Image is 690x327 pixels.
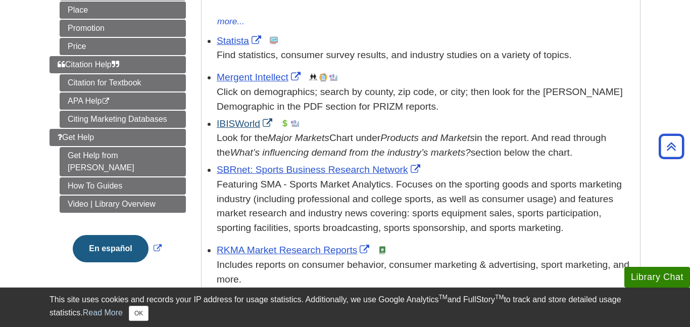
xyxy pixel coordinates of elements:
[291,119,299,127] img: Industry Report
[217,15,245,29] button: more...
[50,294,640,321] div: This site uses cookies and records your IP address for usage statistics. Additionally, we use Goo...
[60,196,186,213] a: Video | Library Overview
[319,73,327,81] img: Company Information
[655,139,687,153] a: Back to Top
[60,20,186,37] a: Promotion
[217,245,372,255] a: Link opens in new window
[60,74,186,91] a: Citation for Textbook
[217,35,264,46] a: Link opens in new window
[217,72,303,82] a: Link opens in new window
[217,258,635,287] div: Includes reports on consumer behavior, consumer marketing & advertising, sport marketing, and more.
[281,119,289,127] img: Financial Report
[60,147,186,176] a: Get Help from [PERSON_NAME]
[270,36,278,44] img: Statistics
[378,246,386,254] img: e-Book
[217,177,635,236] p: Featuring SMA - Sports Market Analytics. Focuses on the sporting goods and sports marketing indus...
[268,132,329,143] i: Major Markets
[60,177,186,195] a: How To Guides
[217,118,275,129] a: Link opens in new window
[129,306,149,321] button: Close
[217,85,635,114] div: Click on demographics; search by county, zip code, or city; then look for the [PERSON_NAME] Demog...
[58,60,119,69] span: Citation Help
[329,73,337,81] img: Industry Report
[60,38,186,55] a: Price
[217,164,423,175] a: Link opens in new window
[83,308,123,317] a: Read More
[58,133,94,142] span: Get Help
[60,92,186,110] a: APA Help
[102,98,110,105] i: This link opens in a new window
[230,147,471,158] i: What’s influencing demand from the industry’s markets?
[380,132,475,143] i: Products and Markets
[60,2,186,19] a: Place
[50,56,186,73] a: Citation Help
[70,244,164,253] a: Link opens in new window
[217,131,635,160] div: Look for the Chart under in the report. And read through the section below the chart.
[438,294,447,301] sup: TM
[217,48,635,63] p: Find statistics, consumer survey results, and industry studies on a variety of topics.
[50,129,186,146] a: Get Help
[73,235,148,262] button: En español
[60,111,186,128] a: Citing Marketing Databases
[624,267,690,288] button: Library Chat
[309,73,317,81] img: Demographics
[495,294,504,301] sup: TM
